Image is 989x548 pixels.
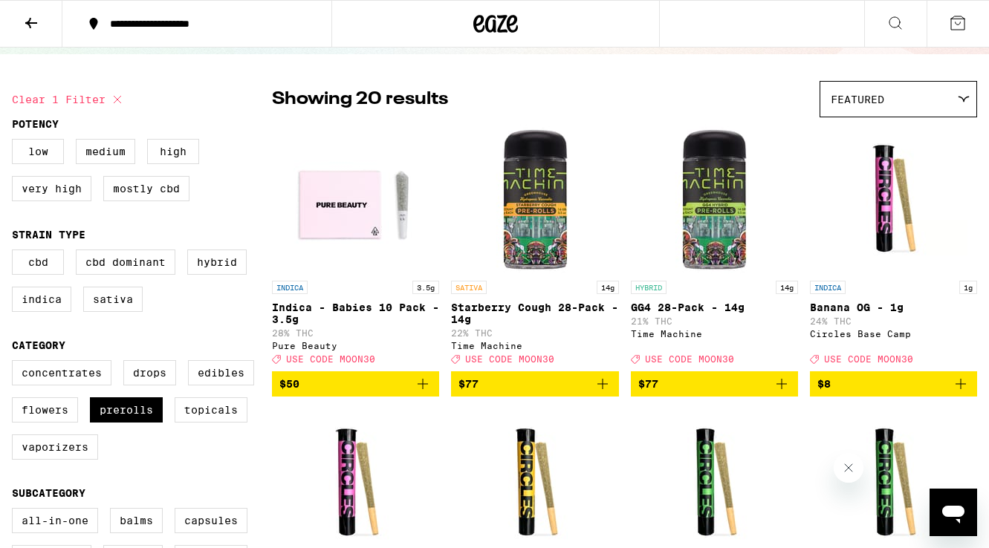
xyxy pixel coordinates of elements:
button: Add to bag [810,371,977,397]
p: 14g [597,281,619,294]
iframe: Close message [834,453,863,483]
p: GG4 28-Pack - 14g [631,301,798,313]
legend: Strain Type [12,229,85,241]
label: Vaporizers [12,434,98,460]
label: High [147,139,199,164]
label: Topicals [175,397,247,423]
label: CBD [12,249,64,275]
span: $77 [638,378,658,390]
button: Add to bag [451,371,618,397]
div: Time Machine [631,329,798,339]
label: Capsules [175,508,247,533]
span: USE CODE MOON30 [465,354,554,364]
legend: Potency [12,118,59,130]
span: $50 [279,378,299,390]
button: Add to bag [272,371,439,397]
p: 28% THC [272,328,439,338]
label: Concentrates [12,360,111,385]
img: Pure Beauty - Indica - Babies 10 Pack - 3.5g [282,125,430,273]
img: Time Machine - Starberry Cough 28-Pack - 14g [461,125,609,273]
p: Starberry Cough 28-Pack - 14g [451,301,618,325]
p: Indica - Babies 10 Pack - 3.5g [272,301,439,325]
label: Prerolls [90,397,163,423]
p: 24% THC [810,316,977,326]
span: $8 [817,378,831,390]
iframe: Button to launch messaging window [930,489,977,536]
div: Circles Base Camp [810,329,977,339]
span: USE CODE MOON30 [286,354,375,364]
p: INDICA [272,281,308,294]
label: All-In-One [12,508,98,533]
a: Open page for Banana OG - 1g from Circles Base Camp [810,125,977,371]
button: Add to bag [631,371,798,397]
label: CBD Dominant [76,249,175,275]
a: Open page for GG4 28-Pack - 14g from Time Machine [631,125,798,371]
label: Hybrid [187,249,247,275]
label: Mostly CBD [103,176,189,201]
label: Medium [76,139,135,164]
p: HYBRID [631,281,667,294]
p: 22% THC [451,328,618,338]
p: 1g [959,281,977,294]
img: Time Machine - GG4 28-Pack - 14g [640,125,788,273]
legend: Category [12,339,65,351]
a: Open page for Indica - Babies 10 Pack - 3.5g from Pure Beauty [272,125,439,371]
span: Featured [831,94,884,105]
label: Indica [12,287,71,312]
span: $77 [458,378,479,390]
label: Very High [12,176,91,201]
legend: Subcategory [12,487,85,499]
label: Balms [110,508,163,533]
span: USE CODE MOON30 [824,354,913,364]
p: 14g [776,281,798,294]
div: Pure Beauty [272,341,439,350]
div: Time Machine [451,341,618,350]
img: Circles Base Camp - Banana OG - 1g [819,125,967,273]
p: SATIVA [451,281,487,294]
label: Flowers [12,397,78,423]
p: INDICA [810,281,846,294]
p: 3.5g [412,281,439,294]
a: Open page for Starberry Cough 28-Pack - 14g from Time Machine [451,125,618,371]
button: Clear 1 filter [12,81,126,118]
p: Showing 20 results [272,87,448,112]
label: Edibles [188,360,254,385]
span: Hi. Need any help? [9,10,107,22]
label: Drops [123,360,176,385]
label: Sativa [83,287,143,312]
span: USE CODE MOON30 [645,354,734,364]
p: Banana OG - 1g [810,301,977,313]
label: Low [12,139,64,164]
p: 21% THC [631,316,798,326]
